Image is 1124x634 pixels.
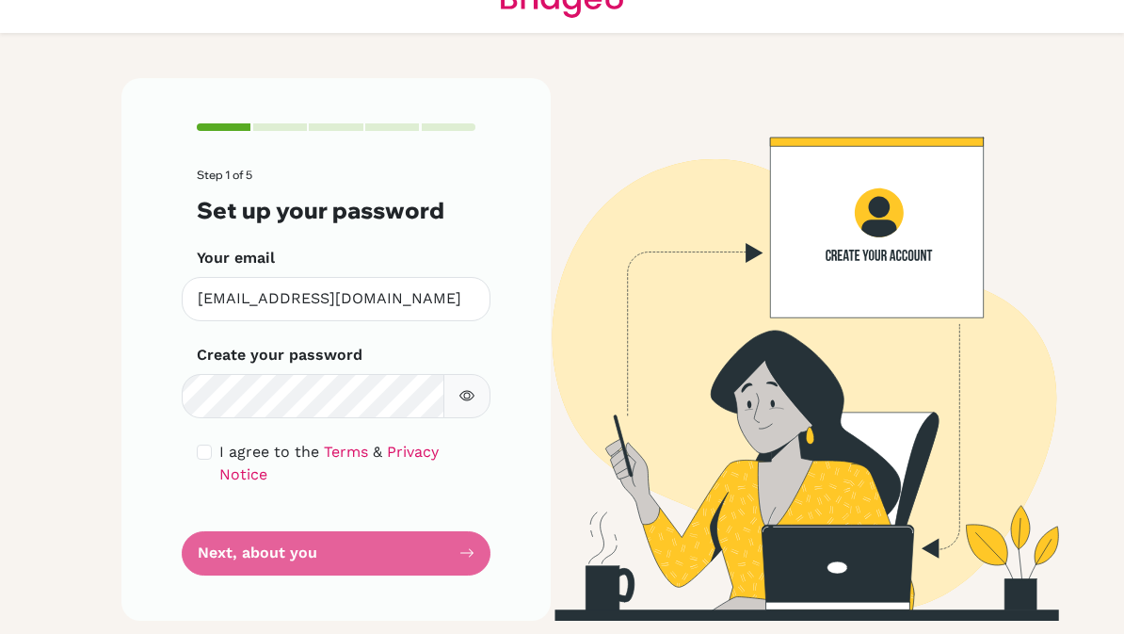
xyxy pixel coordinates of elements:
a: Privacy Notice [219,443,439,483]
span: & [373,443,382,461]
label: Create your password [197,344,362,366]
a: Terms [324,443,368,461]
span: Step 1 of 5 [197,168,252,182]
label: Your email [197,247,275,269]
span: I agree to the [219,443,319,461]
h3: Set up your password [197,197,475,224]
input: Insert your email* [182,277,490,321]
